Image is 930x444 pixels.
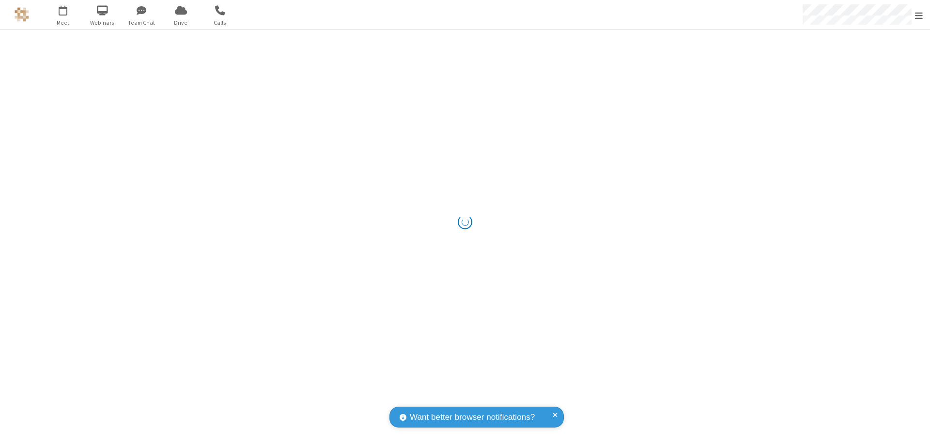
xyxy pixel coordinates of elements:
[124,18,160,27] span: Team Chat
[202,18,238,27] span: Calls
[163,18,199,27] span: Drive
[410,411,535,424] span: Want better browser notifications?
[15,7,29,22] img: QA Selenium DO NOT DELETE OR CHANGE
[84,18,121,27] span: Webinars
[45,18,81,27] span: Meet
